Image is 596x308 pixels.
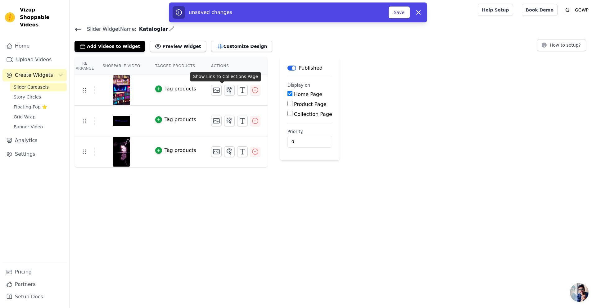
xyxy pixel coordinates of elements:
img: tn-e9acc8e4b3624cada7b2c644c7cfb643.png [113,137,130,167]
span: Floating-Pop ⭐ [14,104,47,110]
div: Tag products [165,147,196,154]
button: Change Thumbnail [211,146,222,157]
button: Customize Design [211,41,272,52]
th: Actions [204,57,268,75]
button: Save [389,7,410,18]
button: Change Thumbnail [211,116,222,126]
button: Preview Widget [150,41,206,52]
a: Setup Docs [2,291,67,303]
span: unsaved changes [189,9,232,15]
th: Shoppable Video [95,57,147,75]
button: Tag products [155,116,196,123]
button: Tag products [155,85,196,93]
button: Change Thumbnail [211,85,222,95]
div: Edit Name [169,25,174,33]
button: Add Videos to Widget [74,41,145,52]
img: tn-187a6984313b49dba833f13bd4ddc537.png [113,75,130,105]
label: Collection Page [294,111,332,117]
a: Home [2,40,67,52]
th: Re Arrange [74,57,95,75]
div: Tag products [165,85,196,93]
a: Upload Videos [2,53,67,66]
a: Analytics [2,134,67,147]
p: Published [299,64,323,72]
legend: Display on [287,82,310,88]
button: Create Widgets [2,69,67,81]
span: Grid Wrap [14,114,35,120]
a: Banner Video [10,122,67,131]
div: Tag products [165,116,196,123]
span: Slider Widget Name: [82,25,137,33]
th: Tagged Products [148,57,204,75]
span: Kataloglar [137,25,168,33]
label: Home Page [294,91,322,97]
button: How to setup? [537,39,586,51]
img: tn-3db4dca0587d43efbe4b66ba8168f318.png [113,106,130,136]
button: Tag products [155,147,196,154]
a: Partners [2,278,67,291]
a: Settings [2,148,67,160]
a: Pricing [2,266,67,278]
span: Slider Carousels [14,84,49,90]
a: Grid Wrap [10,113,67,121]
span: Create Widgets [15,71,53,79]
div: Açık sohbet [570,283,589,302]
label: Product Page [294,101,327,107]
span: Story Circles [14,94,41,100]
label: Priority [287,128,332,135]
span: Banner Video [14,124,43,130]
a: Floating-Pop ⭐ [10,103,67,111]
a: Slider Carousels [10,83,67,91]
a: Story Circles [10,93,67,101]
a: How to setup? [537,44,586,49]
